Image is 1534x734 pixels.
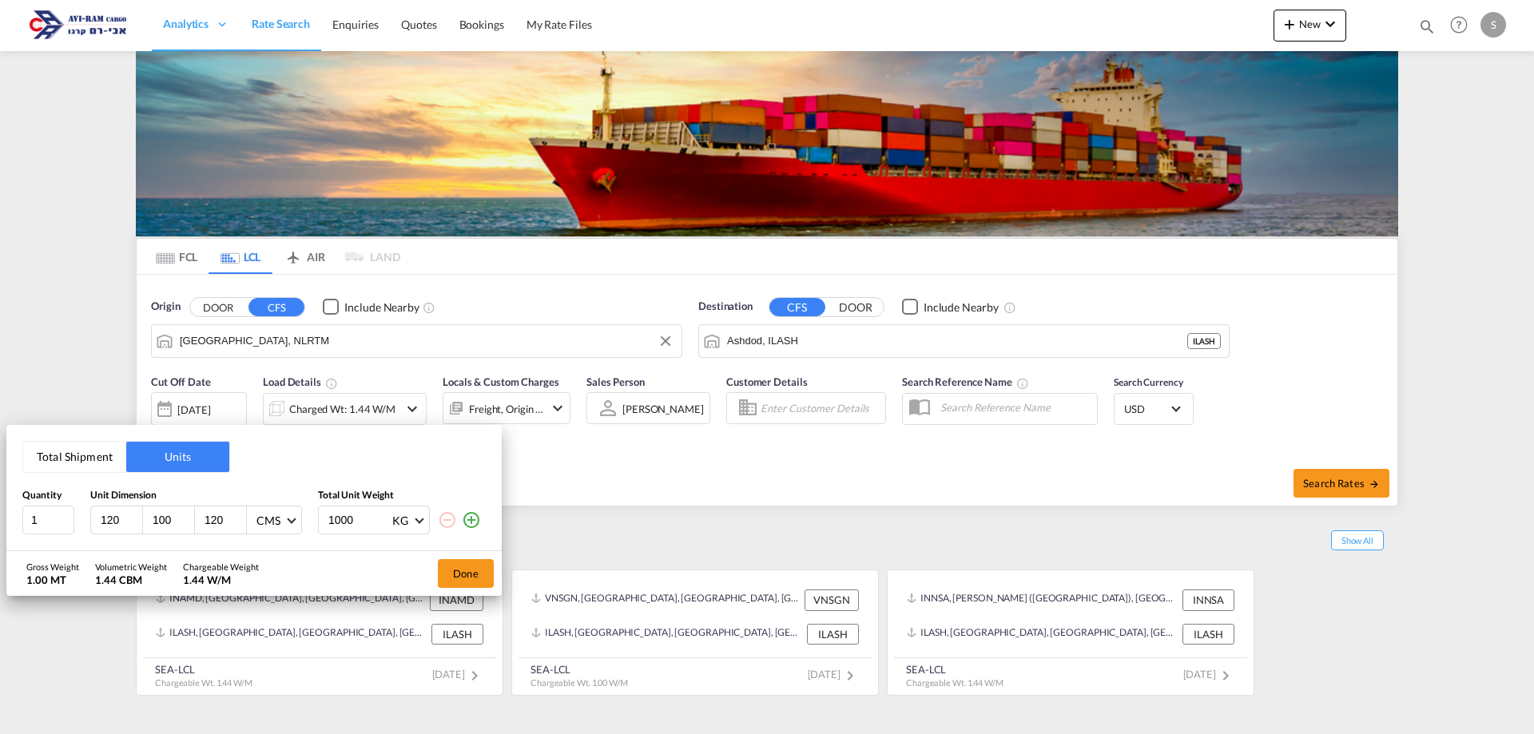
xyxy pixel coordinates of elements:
[23,442,126,472] button: Total Shipment
[438,510,457,530] md-icon: icon-minus-circle-outline
[183,561,259,573] div: Chargeable Weight
[438,559,494,588] button: Done
[392,514,408,527] div: KG
[256,514,280,527] div: CMS
[95,561,167,573] div: Volumetric Weight
[26,561,79,573] div: Gross Weight
[22,506,74,534] input: Qty
[183,573,259,587] div: 1.44 W/M
[126,442,229,472] button: Units
[90,489,302,502] div: Unit Dimension
[151,513,194,527] input: W
[327,506,391,534] input: Enter weight
[95,573,167,587] div: 1.44 CBM
[99,513,142,527] input: L
[462,510,481,530] md-icon: icon-plus-circle-outline
[318,489,486,502] div: Total Unit Weight
[26,573,79,587] div: 1.00 MT
[203,513,246,527] input: H
[22,489,74,502] div: Quantity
